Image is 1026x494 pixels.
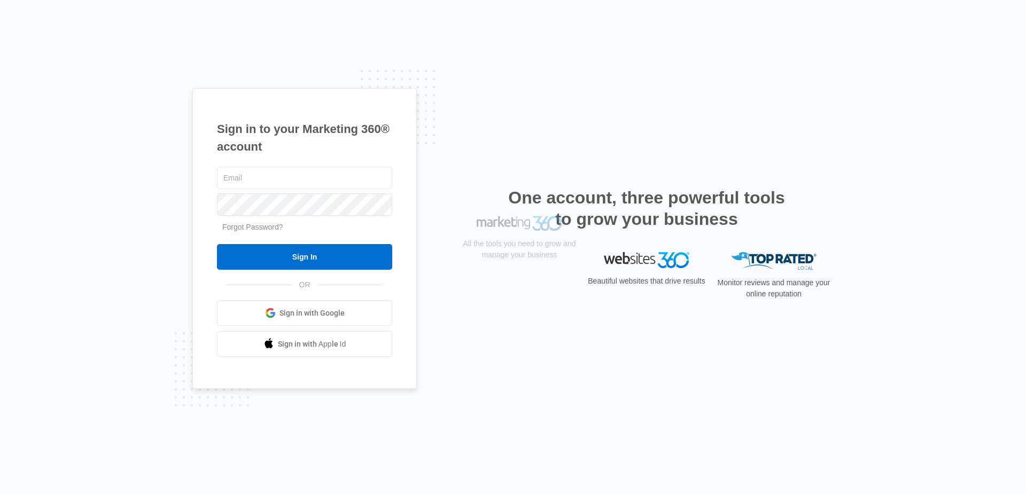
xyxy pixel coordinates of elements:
[217,331,392,357] a: Sign in with Apple Id
[278,339,346,350] span: Sign in with Apple Id
[587,276,706,287] p: Beautiful websites that drive results
[292,279,318,291] span: OR
[222,223,283,231] a: Forgot Password?
[217,120,392,155] h1: Sign in to your Marketing 360® account
[604,252,689,268] img: Websites 360
[477,252,562,267] img: Marketing 360
[505,187,788,230] h2: One account, three powerful tools to grow your business
[217,167,392,189] input: Email
[279,308,345,319] span: Sign in with Google
[217,300,392,326] a: Sign in with Google
[217,244,392,270] input: Sign In
[731,252,817,270] img: Top Rated Local
[460,275,579,297] p: All the tools you need to grow and manage your business
[714,277,834,300] p: Monitor reviews and manage your online reputation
